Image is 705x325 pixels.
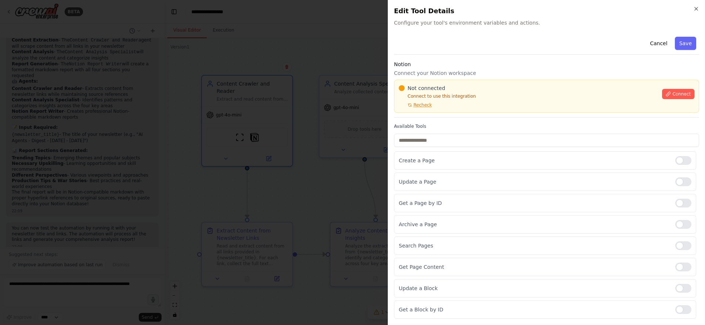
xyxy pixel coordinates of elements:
[399,263,669,271] p: Get Page Content
[394,69,699,77] p: Connect your Notion workspace
[646,37,672,50] button: Cancel
[399,178,669,185] p: Update a Page
[399,306,669,313] p: Get a Block by ID
[675,37,696,50] button: Save
[413,102,432,108] span: Recheck
[672,91,691,97] span: Connect
[662,89,694,99] button: Connect
[399,242,669,249] p: Search Pages
[399,199,669,207] p: Get a Page by ID
[399,102,432,108] button: Recheck
[408,84,445,92] span: Not connected
[394,6,699,16] h2: Edit Tool Details
[399,93,658,99] p: Connect to use this integration
[399,157,669,164] p: Create a Page
[399,285,669,292] p: Update a Block
[394,123,699,129] label: Available Tools
[399,221,669,228] p: Archive a Page
[394,19,699,26] span: Configure your tool's environment variables and actions.
[394,61,699,68] h3: Notion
